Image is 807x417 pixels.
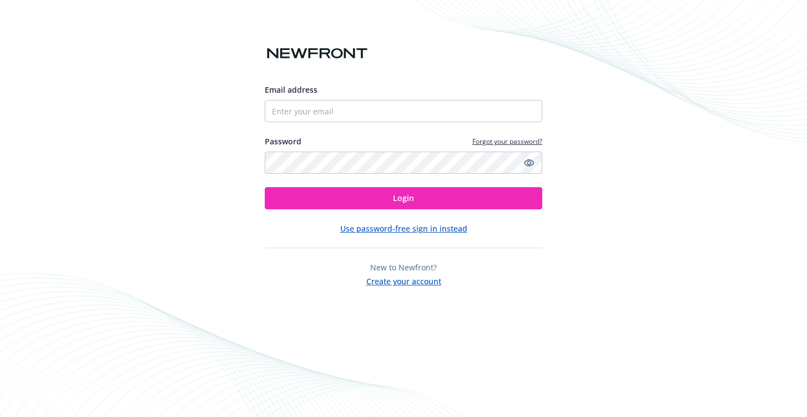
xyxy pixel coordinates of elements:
[265,135,301,147] label: Password
[472,137,542,146] a: Forgot your password?
[370,262,437,273] span: New to Newfront?
[393,193,414,203] span: Login
[265,187,542,209] button: Login
[265,152,542,174] input: Enter your password
[265,84,317,95] span: Email address
[265,100,542,122] input: Enter your email
[366,273,441,287] button: Create your account
[340,223,467,234] button: Use password-free sign in instead
[265,44,370,63] img: Newfront logo
[522,156,536,169] a: Show password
